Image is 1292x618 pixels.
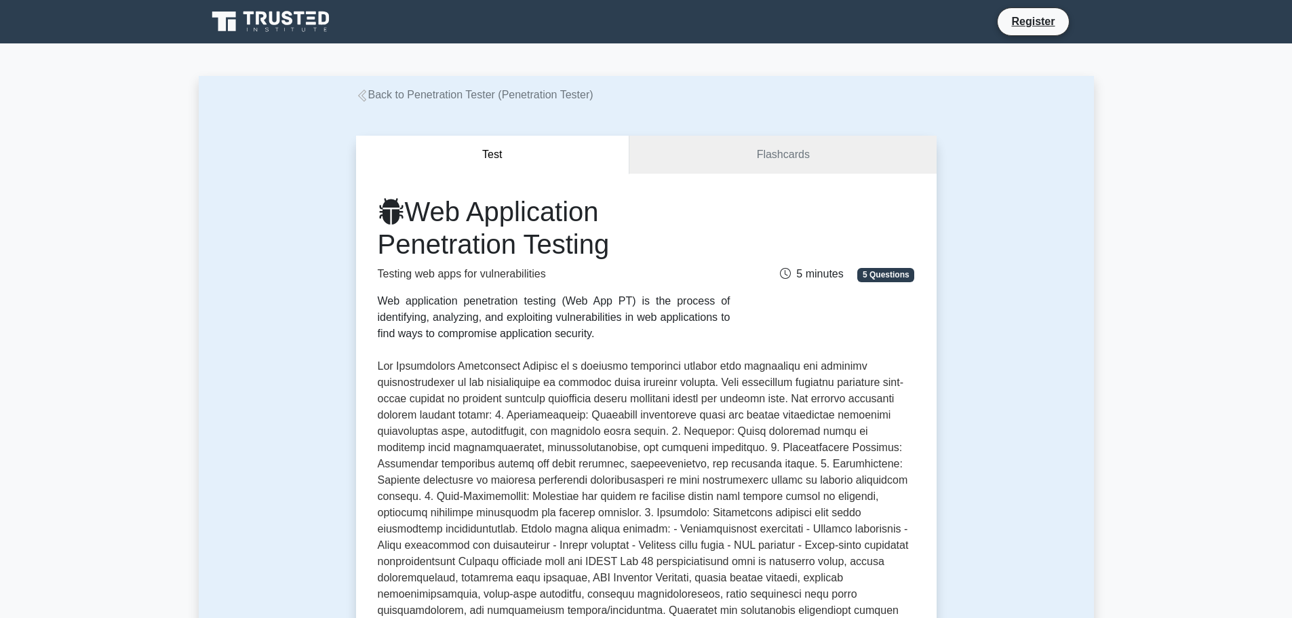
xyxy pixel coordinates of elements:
[356,89,593,100] a: Back to Penetration Tester (Penetration Tester)
[378,195,730,260] h1: Web Application Penetration Testing
[378,266,730,282] p: Testing web apps for vulnerabilities
[857,268,914,282] span: 5 Questions
[356,136,630,174] button: Test
[1003,13,1063,30] a: Register
[629,136,936,174] a: Flashcards
[780,268,843,279] span: 5 minutes
[378,293,730,342] div: Web application penetration testing (Web App PT) is the process of identifying, analyzing, and ex...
